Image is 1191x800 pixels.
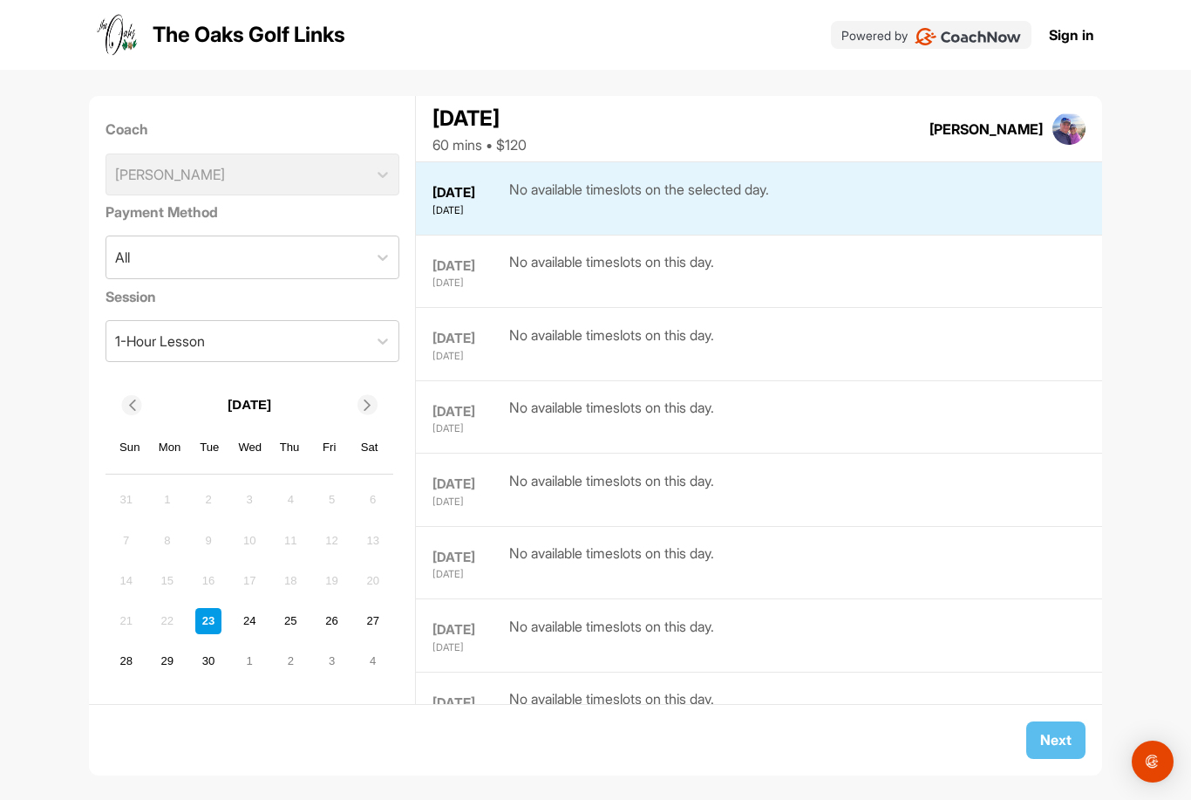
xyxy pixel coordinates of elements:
[929,119,1043,140] div: [PERSON_NAME]
[228,395,271,415] p: [DATE]
[360,648,386,674] div: Choose Saturday, October 4th, 2025
[159,436,181,459] div: Mon
[105,286,399,307] label: Session
[432,134,527,155] div: 60 mins • $120
[509,470,714,509] div: No available timeslots on this day.
[113,487,140,513] div: Not available Sunday, August 31st, 2025
[432,548,505,568] div: [DATE]
[318,436,341,459] div: Fri
[915,28,1022,45] img: CoachNow
[509,251,714,291] div: No available timeslots on this day.
[277,487,303,513] div: Not available Thursday, September 4th, 2025
[1132,741,1174,783] div: Open Intercom Messenger
[432,402,505,422] div: [DATE]
[432,349,505,364] div: [DATE]
[432,567,505,582] div: [DATE]
[119,436,141,459] div: Sun
[432,256,505,277] div: [DATE]
[432,640,505,655] div: [DATE]
[236,608,262,634] div: Choose Wednesday, September 24th, 2025
[432,103,527,134] div: [DATE]
[358,436,381,459] div: Sat
[432,203,505,218] div: [DATE]
[154,608,180,634] div: Not available Monday, September 22nd, 2025
[432,694,505,714] div: [DATE]
[154,487,180,513] div: Not available Monday, September 1st, 2025
[154,527,180,553] div: Not available Monday, September 8th, 2025
[841,26,908,44] p: Powered by
[154,648,180,674] div: Choose Monday, September 29th, 2025
[319,487,345,513] div: Not available Friday, September 5th, 2025
[277,527,303,553] div: Not available Thursday, September 11th, 2025
[360,608,386,634] div: Choose Saturday, September 27th, 2025
[153,19,345,51] p: The Oaks Golf Links
[432,421,505,436] div: [DATE]
[115,331,205,352] div: 1-Hour Lesson
[1049,24,1094,45] a: Sign in
[360,527,386,553] div: Not available Saturday, September 13th, 2025
[432,276,505,291] div: [DATE]
[195,527,221,553] div: Not available Tuesday, September 9th, 2025
[105,119,399,140] label: Coach
[432,329,505,349] div: [DATE]
[432,495,505,509] div: [DATE]
[509,543,714,582] div: No available timeslots on this day.
[113,527,140,553] div: Not available Sunday, September 7th, 2025
[432,183,505,203] div: [DATE]
[277,608,303,634] div: Choose Thursday, September 25th, 2025
[509,179,769,218] div: No available timeslots on the selected day.
[195,487,221,513] div: Not available Tuesday, September 2nd, 2025
[236,648,262,674] div: Choose Wednesday, October 1st, 2025
[154,568,180,594] div: Not available Monday, September 15th, 2025
[113,648,140,674] div: Choose Sunday, September 28th, 2025
[319,527,345,553] div: Not available Friday, September 12th, 2025
[236,487,262,513] div: Not available Wednesday, September 3rd, 2025
[238,436,261,459] div: Wed
[277,568,303,594] div: Not available Thursday, September 18th, 2025
[1026,721,1086,759] button: Next
[97,14,139,56] img: logo
[360,568,386,594] div: Not available Saturday, September 20th, 2025
[105,202,399,222] label: Payment Method
[195,648,221,674] div: Choose Tuesday, September 30th, 2025
[509,616,714,655] div: No available timeslots on this day.
[115,247,130,268] div: All
[360,487,386,513] div: Not available Saturday, September 6th, 2025
[113,568,140,594] div: Not available Sunday, September 14th, 2025
[236,568,262,594] div: Not available Wednesday, September 17th, 2025
[236,527,262,553] div: Not available Wednesday, September 10th, 2025
[319,608,345,634] div: Choose Friday, September 26th, 2025
[319,568,345,594] div: Not available Friday, September 19th, 2025
[432,475,505,495] div: [DATE]
[1040,731,1072,749] span: Next
[432,620,505,640] div: [DATE]
[195,568,221,594] div: Not available Tuesday, September 16th, 2025
[509,325,714,364] div: No available timeslots on this day.
[195,608,221,634] div: Choose Tuesday, September 23rd, 2025
[113,608,140,634] div: Not available Sunday, September 21st, 2025
[1052,113,1086,146] img: square_ff91fa2d4c7bf0bb9eb2abae7d1dde7d.jpg
[319,648,345,674] div: Choose Friday, October 3rd, 2025
[509,397,714,436] div: No available timeslots on this day.
[278,436,301,459] div: Thu
[277,648,303,674] div: Choose Thursday, October 2nd, 2025
[509,688,714,728] div: No available timeslots on this day.
[111,485,388,677] div: month 2025-09
[199,436,221,459] div: Tue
